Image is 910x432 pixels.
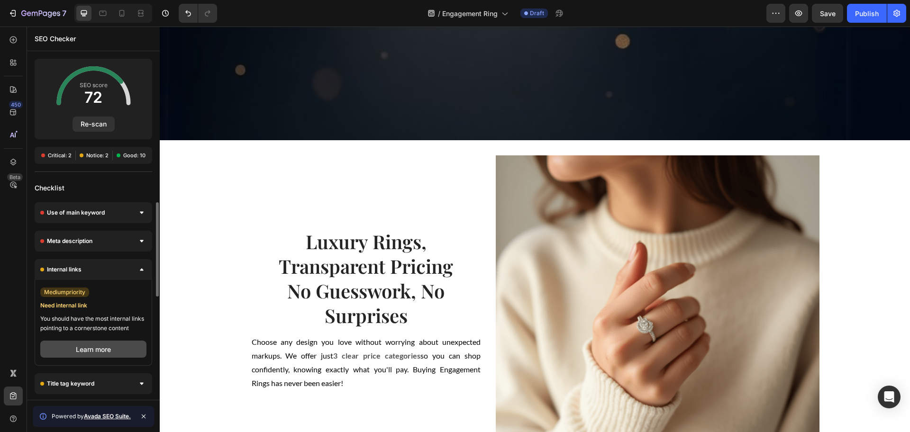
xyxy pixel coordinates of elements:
span: medium [44,288,66,296]
button: Publish [847,4,887,23]
button: Save [812,4,843,23]
button: 7 [4,4,71,23]
span: 72 [80,90,108,105]
button: Learn more [40,341,146,358]
span: Use of main keyword [47,208,105,217]
span: Critical: 2 [48,152,72,159]
span: Draft [530,9,544,18]
div: Undo/Redo [179,4,217,23]
button: Re-scan [73,117,115,132]
span: Meta description [47,236,92,246]
a: Avada SEO Suite. [84,413,131,420]
span: priority [40,288,89,297]
div: Publish [855,9,879,18]
span: / [438,9,440,18]
div: Open Intercom Messenger [878,386,901,408]
iframe: Design area [160,27,910,432]
p: 7 [62,8,66,19]
span: You should have the most internal links pointing to a cornerstone content [40,314,146,333]
span: Need internal link [40,301,146,310]
span: SEO score [80,81,108,90]
div: Beta [7,173,23,181]
div: 450 [9,101,23,108]
span: Good: 10 [123,152,146,159]
span: Notice: 2 [86,152,109,159]
span: Internal links [47,265,82,274]
div: Checklist [27,180,160,197]
span: so you can shop confidently, knowing exactly what you'll pay. Buying Engagement Rings has never b... [92,324,321,361]
strong: 3 clear price categories [173,324,261,333]
span: Engagement Ring [442,9,498,18]
span: Powered by [52,412,131,421]
span: Save [820,9,836,18]
span: Title tag keyword [47,379,94,388]
p: SEO Checker [35,33,76,45]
